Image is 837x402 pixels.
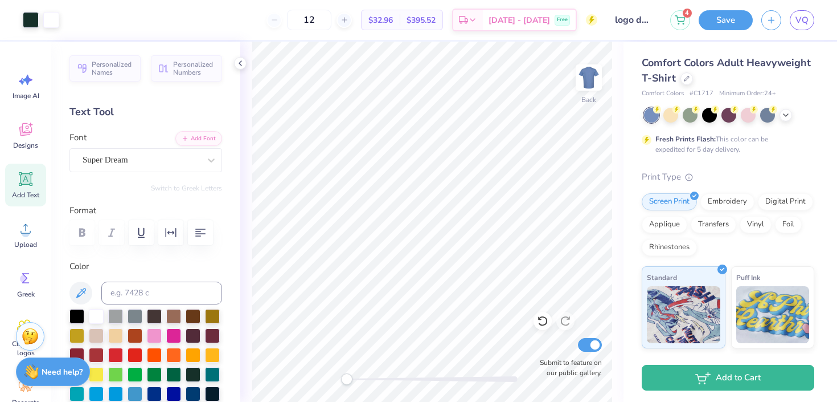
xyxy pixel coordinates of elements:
[606,9,662,31] input: Untitled Design
[69,104,222,120] div: Text Tool
[690,89,713,99] span: # C1717
[557,16,568,24] span: Free
[642,365,814,391] button: Add to Cart
[670,10,690,30] button: 4
[699,10,753,30] button: Save
[655,134,795,155] div: This color can be expedited for 5 day delivery.
[151,184,222,193] button: Switch to Greek Letters
[642,239,697,256] div: Rhinestones
[341,373,352,385] div: Accessibility label
[92,60,134,76] span: Personalized Names
[655,135,716,144] strong: Fresh Prints Flash:
[101,282,222,304] input: e.g. 7428 c
[69,131,87,144] label: Font
[642,56,811,85] span: Comfort Colors Adult Heavyweight T-Shirt
[287,10,331,30] input: – –
[13,141,38,150] span: Designs
[700,193,754,210] div: Embroidery
[17,290,35,299] span: Greek
[407,14,436,26] span: $395.52
[13,91,39,100] span: Image AI
[173,60,215,76] span: Personalized Numbers
[719,89,776,99] span: Minimum Order: 24 +
[577,66,600,89] img: Back
[775,216,802,233] div: Foil
[642,89,684,99] span: Comfort Colors
[795,14,809,27] span: VQ
[69,55,141,82] button: Personalized Names
[14,240,37,249] span: Upload
[736,271,760,283] span: Puff Ink
[642,193,697,210] div: Screen Print
[534,358,602,378] label: Submit to feature on our public gallery.
[69,204,222,217] label: Format
[736,286,810,343] img: Puff Ink
[790,10,814,30] a: VQ
[683,9,692,18] span: 4
[175,131,222,146] button: Add Font
[489,14,550,26] span: [DATE] - [DATE]
[740,216,772,233] div: Vinyl
[581,95,596,105] div: Back
[42,367,83,377] strong: Need help?
[12,190,39,200] span: Add Text
[368,14,393,26] span: $32.96
[7,339,44,358] span: Clipart & logos
[758,193,813,210] div: Digital Print
[642,216,687,233] div: Applique
[647,286,720,343] img: Standard
[151,55,222,82] button: Personalized Numbers
[691,216,736,233] div: Transfers
[642,170,814,184] div: Print Type
[647,271,677,283] span: Standard
[69,260,222,273] label: Color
